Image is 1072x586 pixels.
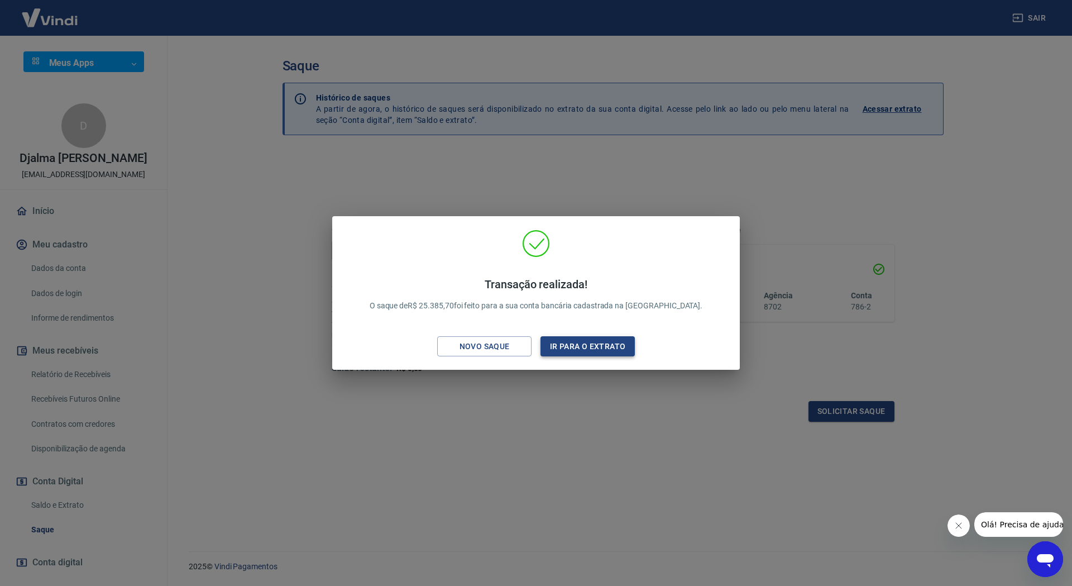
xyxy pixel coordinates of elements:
[370,278,703,291] h4: Transação realizada!
[446,340,523,354] div: Novo saque
[947,514,970,537] iframe: Fechar mensagem
[437,336,532,357] button: Novo saque
[7,8,94,17] span: Olá! Precisa de ajuda?
[370,278,703,312] p: O saque de R$ 25.385,70 foi feito para a sua conta bancária cadastrada na [GEOGRAPHIC_DATA].
[974,512,1063,537] iframe: Mensagem da empresa
[540,336,635,357] button: Ir para o extrato
[1027,541,1063,577] iframe: Botão para abrir a janela de mensagens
